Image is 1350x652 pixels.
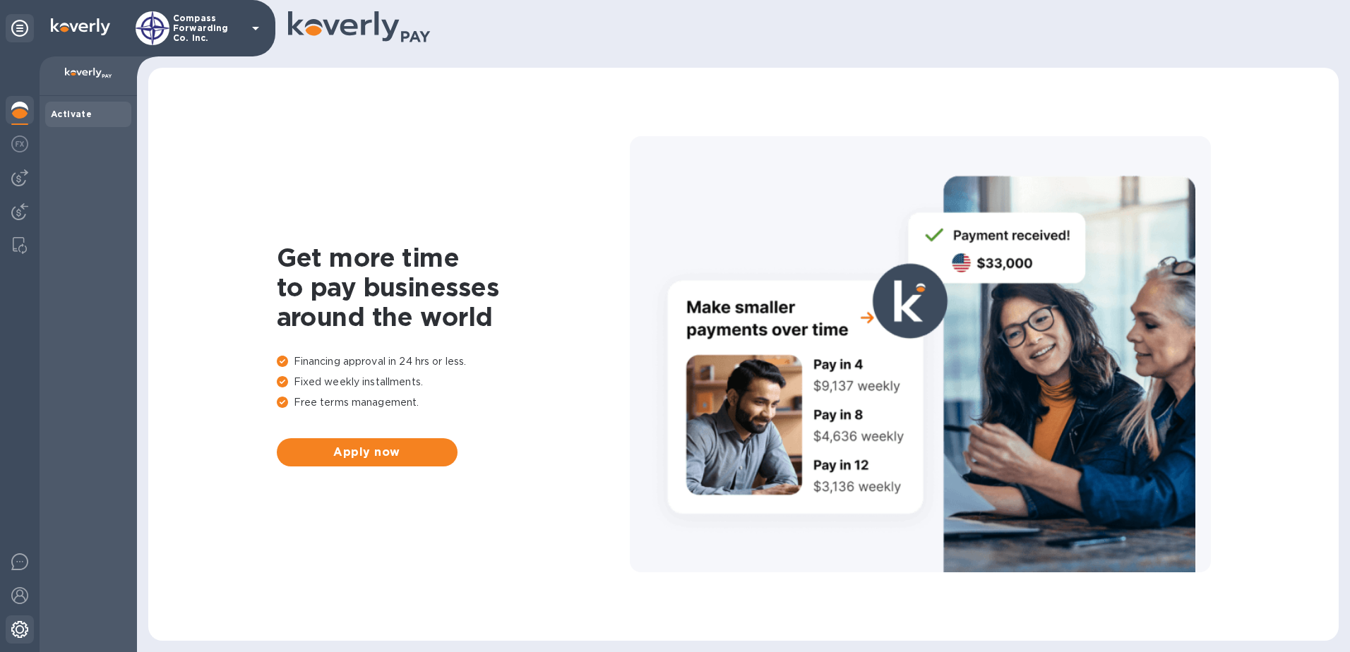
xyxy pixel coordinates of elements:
button: Apply now [277,438,458,466]
p: Financing approval in 24 hrs or less. [277,354,630,369]
p: Fixed weekly installments. [277,375,630,390]
div: Unpin categories [6,14,34,42]
p: Free terms management. [277,395,630,410]
h1: Get more time to pay businesses around the world [277,243,630,332]
img: Foreign exchange [11,135,28,152]
img: Logo [51,18,110,35]
b: Activate [51,109,92,119]
span: Apply now [288,444,446,461]
p: Compass Forwarding Co. Inc. [173,13,244,43]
